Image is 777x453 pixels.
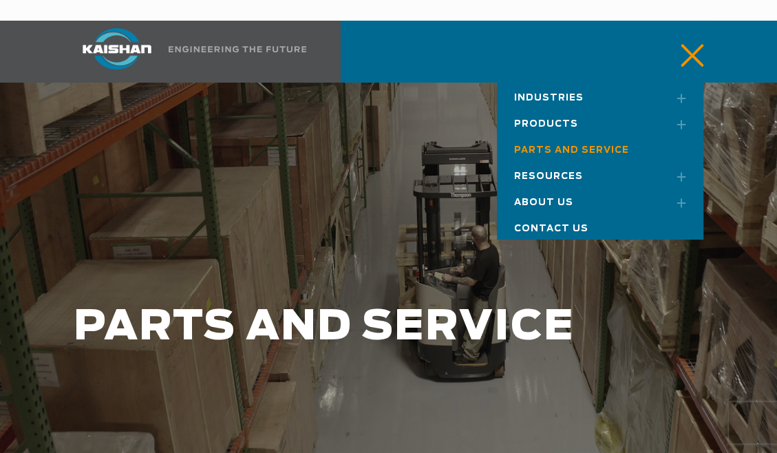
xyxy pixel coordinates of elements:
span: Industries [514,94,584,103]
span: Contact Us [514,224,588,233]
a: Parts and Service [497,135,703,161]
a: Toggle submenu [659,187,693,218]
img: Engineering the future [169,46,306,52]
a: Kaishan USA [65,21,309,83]
a: Toggle submenu [659,109,693,139]
h1: PARTS AND SERVICE [74,304,596,350]
img: kaishan logo [65,28,169,70]
a: About Us [497,187,703,213]
a: Industries [497,83,703,109]
nav: Main menu [497,83,703,240]
span: Resources [514,172,583,181]
span: About Us [514,198,573,207]
a: Contact Us [497,213,703,240]
a: Toggle submenu [659,161,693,191]
a: Resources [497,161,703,187]
a: mobile menu [670,40,694,63]
a: Toggle submenu [659,83,693,113]
span: Products [514,120,578,129]
a: Products [497,109,703,135]
span: Parts and Service [514,146,629,155]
